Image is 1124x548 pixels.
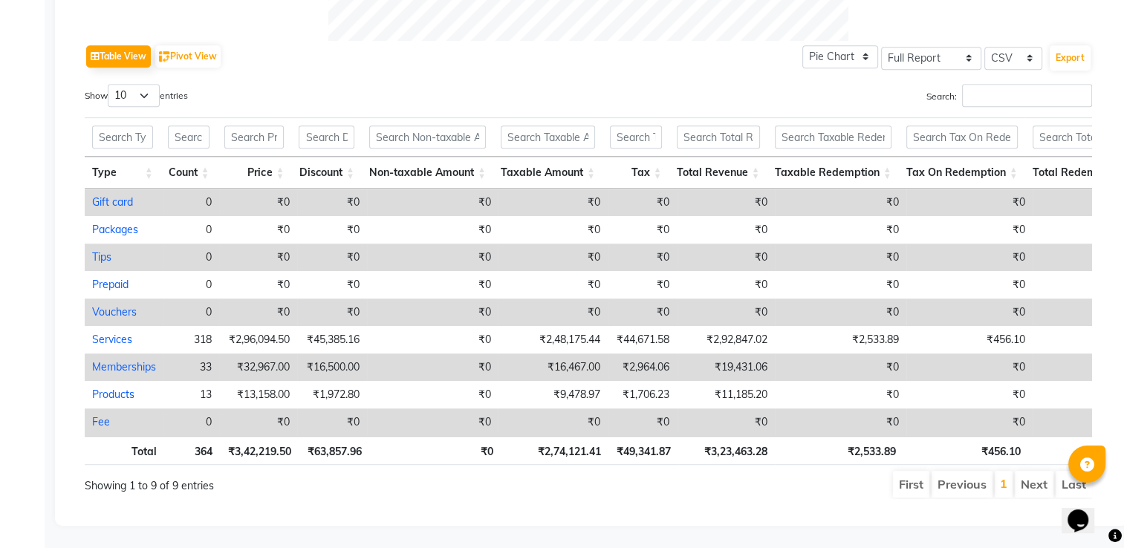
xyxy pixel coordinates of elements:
[163,353,219,381] td: 33
[775,326,906,353] td: ₹2,533.89
[501,436,609,465] th: ₹2,74,121.41
[906,408,1033,436] td: ₹0
[498,216,608,244] td: ₹0
[297,408,367,436] td: ₹0
[297,271,367,299] td: ₹0
[501,125,595,149] input: Search Taxable Amount
[85,436,164,465] th: Total
[297,216,367,244] td: ₹0
[678,436,775,465] th: ₹3,23,463.28
[92,125,153,149] input: Search Type
[906,189,1033,216] td: ₹0
[220,436,299,465] th: ₹3,42,219.50
[217,157,292,189] th: Price: activate to sort column ascending
[498,271,608,299] td: ₹0
[85,84,188,107] label: Show entries
[163,381,219,408] td: 13
[677,125,760,149] input: Search Total Revenue
[608,244,677,271] td: ₹0
[299,125,354,149] input: Search Discount
[367,408,498,436] td: ₹0
[608,326,677,353] td: ₹44,671.58
[610,125,661,149] input: Search Tax
[367,244,498,271] td: ₹0
[906,125,1018,149] input: Search Tax On Redemption
[498,299,608,326] td: ₹0
[92,223,138,236] a: Packages
[775,408,906,436] td: ₹0
[775,189,906,216] td: ₹0
[92,360,156,374] a: Memberships
[962,84,1092,107] input: Search:
[92,388,134,401] a: Products
[163,408,219,436] td: 0
[1000,476,1007,491] a: 1
[608,299,677,326] td: ₹0
[159,51,170,62] img: pivot.png
[775,271,906,299] td: ₹0
[608,216,677,244] td: ₹0
[498,244,608,271] td: ₹0
[677,216,775,244] td: ₹0
[219,353,297,381] td: ₹32,967.00
[163,299,219,326] td: 0
[906,271,1033,299] td: ₹0
[168,125,209,149] input: Search Count
[367,299,498,326] td: ₹0
[677,353,775,381] td: ₹19,431.06
[163,216,219,244] td: 0
[602,157,669,189] th: Tax: activate to sort column ascending
[163,244,219,271] td: 0
[677,271,775,299] td: ₹0
[297,244,367,271] td: ₹0
[608,271,677,299] td: ₹0
[498,189,608,216] td: ₹0
[92,195,133,209] a: Gift card
[677,408,775,436] td: ₹0
[291,157,362,189] th: Discount: activate to sort column ascending
[163,189,219,216] td: 0
[906,216,1033,244] td: ₹0
[108,84,160,107] select: Showentries
[677,299,775,326] td: ₹0
[367,353,498,381] td: ₹0
[164,436,221,465] th: 364
[224,125,285,149] input: Search Price
[367,381,498,408] td: ₹0
[906,299,1033,326] td: ₹0
[608,408,677,436] td: ₹0
[299,436,369,465] th: ₹63,857.96
[493,157,602,189] th: Taxable Amount: activate to sort column ascending
[669,157,767,189] th: Total Revenue: activate to sort column ascending
[608,189,677,216] td: ₹0
[906,244,1033,271] td: ₹0
[498,353,608,381] td: ₹16,467.00
[160,157,217,189] th: Count: activate to sort column ascending
[85,157,160,189] th: Type: activate to sort column ascending
[85,469,492,494] div: Showing 1 to 9 of 9 entries
[677,326,775,353] td: ₹2,92,847.02
[362,157,493,189] th: Non-taxable Amount: activate to sort column ascending
[369,125,486,149] input: Search Non-taxable Amount
[608,381,677,408] td: ₹1,706.23
[775,125,891,149] input: Search Taxable Redemption
[92,278,129,291] a: Prepaid
[86,45,151,68] button: Table View
[297,299,367,326] td: ₹0
[219,299,297,326] td: ₹0
[775,216,906,244] td: ₹0
[297,353,367,381] td: ₹16,500.00
[219,271,297,299] td: ₹0
[367,326,498,353] td: ₹0
[219,326,297,353] td: ₹2,96,094.50
[219,216,297,244] td: ₹0
[297,381,367,408] td: ₹1,972.80
[775,299,906,326] td: ₹0
[775,244,906,271] td: ₹0
[367,271,498,299] td: ₹0
[906,353,1033,381] td: ₹0
[367,189,498,216] td: ₹0
[608,436,678,465] th: ₹49,341.87
[163,271,219,299] td: 0
[677,189,775,216] td: ₹0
